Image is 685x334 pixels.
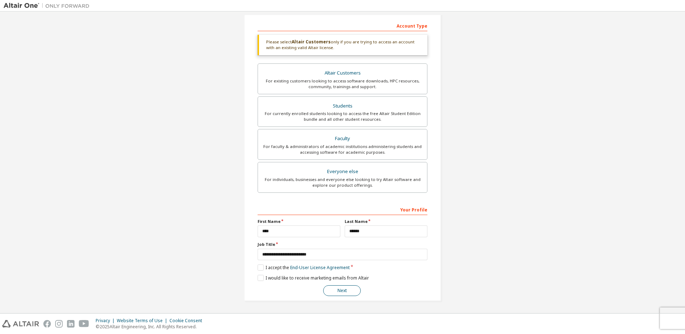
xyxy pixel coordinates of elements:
div: Students [262,101,423,111]
div: Everyone else [262,167,423,177]
div: For faculty & administrators of academic institutions administering students and accessing softwa... [262,144,423,155]
label: First Name [258,219,340,224]
label: Job Title [258,242,427,247]
label: I accept the [258,264,350,271]
div: Account Type [258,20,427,31]
div: Cookie Consent [169,318,206,324]
div: Privacy [96,318,117,324]
button: Next [323,285,361,296]
img: youtube.svg [79,320,89,328]
label: Last Name [345,219,427,224]
label: I would like to receive marketing emails from Altair [258,275,369,281]
div: Website Terms of Use [117,318,169,324]
img: facebook.svg [43,320,51,328]
div: For individuals, businesses and everyone else looking to try Altair software and explore our prod... [262,177,423,188]
img: linkedin.svg [67,320,75,328]
div: For currently enrolled students looking to access the free Altair Student Edition bundle and all ... [262,111,423,122]
div: Please select only if you are trying to access an account with an existing valid Altair license. [258,35,427,55]
p: © 2025 Altair Engineering, Inc. All Rights Reserved. [96,324,206,330]
b: Altair Customers [292,39,331,45]
img: Altair One [4,2,93,9]
div: Altair Customers [262,68,423,78]
img: altair_logo.svg [2,320,39,328]
a: End-User License Agreement [290,264,350,271]
div: Your Profile [258,204,427,215]
div: Faculty [262,134,423,144]
img: instagram.svg [55,320,63,328]
div: For existing customers looking to access software downloads, HPC resources, community, trainings ... [262,78,423,90]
